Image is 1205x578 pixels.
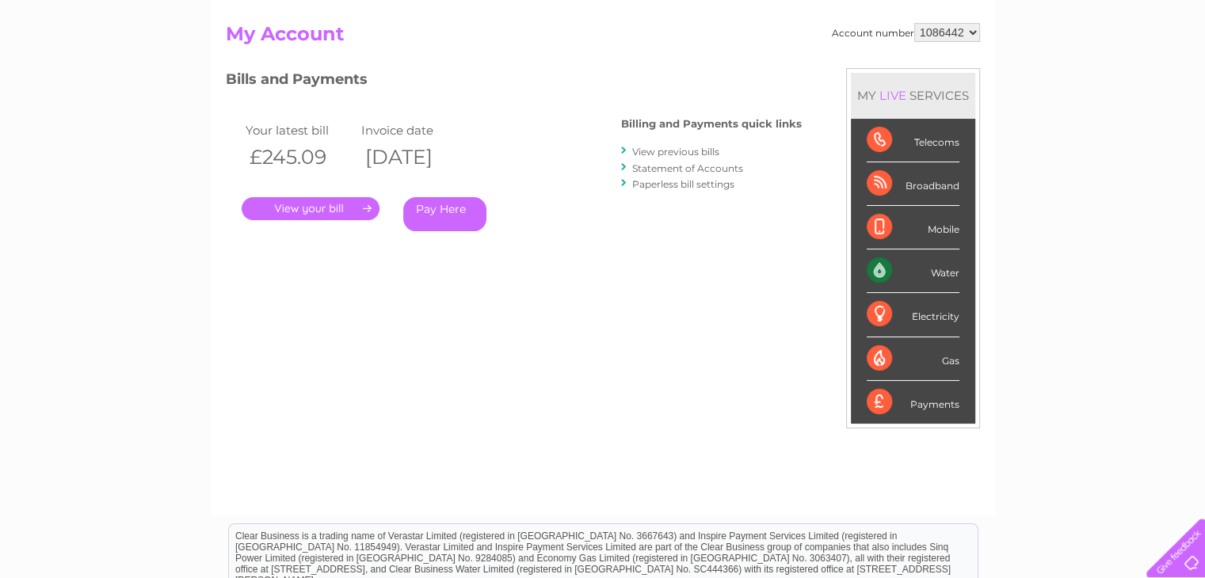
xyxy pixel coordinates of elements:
div: MY SERVICES [851,73,975,118]
div: LIVE [876,88,909,103]
img: logo.png [42,41,123,89]
div: Broadband [867,162,959,206]
div: Mobile [867,206,959,249]
th: [DATE] [357,141,473,173]
th: £245.09 [242,141,357,173]
h2: My Account [226,23,980,53]
div: Payments [867,381,959,424]
a: Paperless bill settings [632,178,734,190]
a: . [242,197,379,220]
a: Statement of Accounts [632,162,743,174]
div: Electricity [867,293,959,337]
a: Pay Here [403,197,486,231]
div: Clear Business is a trading name of Verastar Limited (registered in [GEOGRAPHIC_DATA] No. 3667643... [229,9,978,77]
div: Water [867,249,959,293]
td: Your latest bill [242,120,357,141]
a: Blog [1067,67,1090,79]
div: Account number [832,23,980,42]
td: Invoice date [357,120,473,141]
a: 0333 014 3131 [906,8,1016,28]
div: Gas [867,337,959,381]
h3: Bills and Payments [226,68,802,96]
a: View previous bills [632,146,719,158]
a: Log out [1153,67,1190,79]
a: Water [926,67,956,79]
a: Telecoms [1010,67,1058,79]
div: Telecoms [867,119,959,162]
h4: Billing and Payments quick links [621,118,802,130]
a: Contact [1100,67,1138,79]
a: Energy [966,67,1001,79]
